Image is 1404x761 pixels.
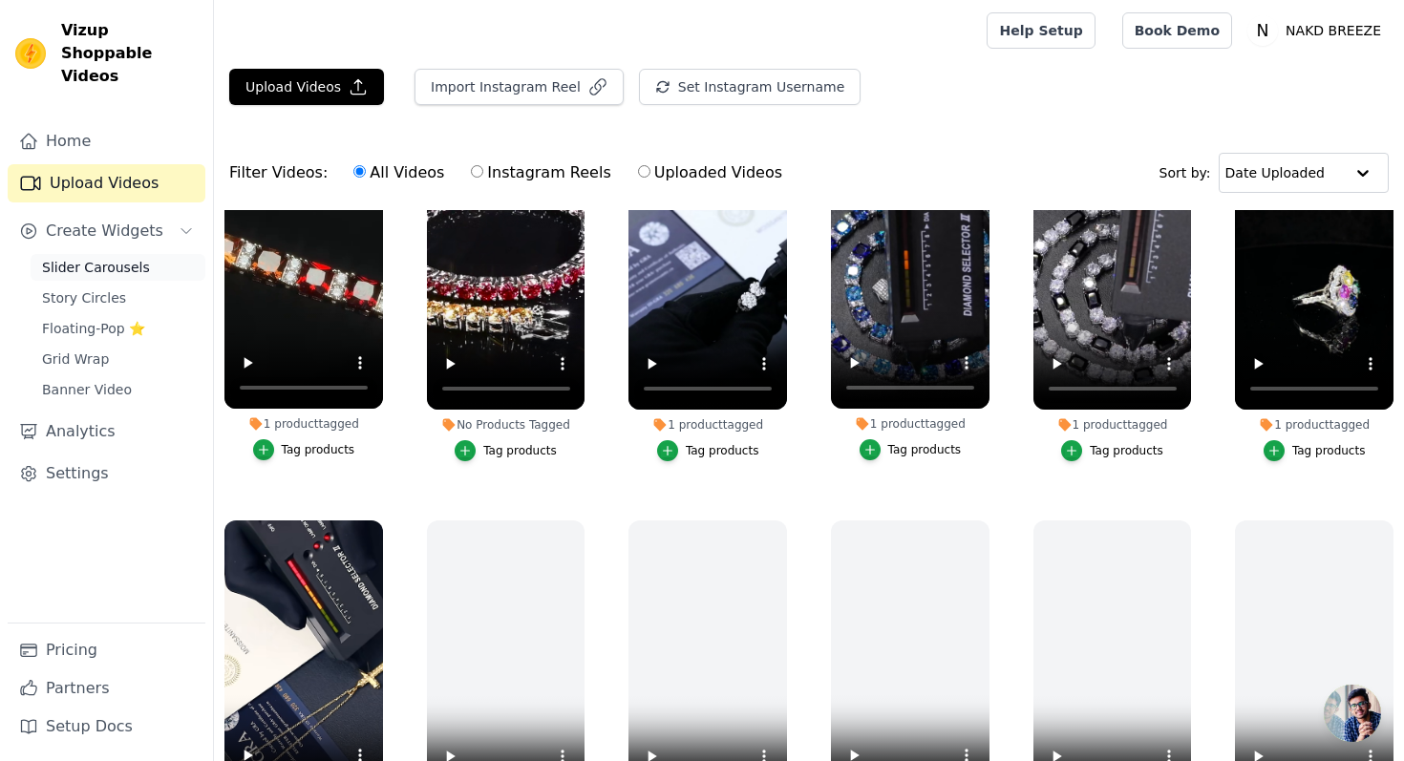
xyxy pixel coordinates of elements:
[353,165,366,178] input: All Videos
[628,417,787,433] div: 1 product tagged
[831,416,989,432] div: 1 product tagged
[229,151,793,195] div: Filter Videos:
[1033,417,1192,433] div: 1 product tagged
[483,443,557,458] div: Tag products
[8,122,205,160] a: Home
[637,160,783,185] label: Uploaded Videos
[31,285,205,311] a: Story Circles
[860,439,962,460] button: Tag products
[415,69,624,105] button: Import Instagram Reel
[1122,12,1232,49] a: Book Demo
[42,258,150,277] span: Slider Carousels
[224,416,383,432] div: 1 product tagged
[1090,443,1163,458] div: Tag products
[229,69,384,105] button: Upload Videos
[657,440,759,461] button: Tag products
[352,160,445,185] label: All Videos
[638,165,650,178] input: Uploaded Videos
[1278,13,1389,48] p: NAKD BREEZE
[470,160,611,185] label: Instagram Reels
[1235,417,1393,433] div: 1 product tagged
[888,442,962,457] div: Tag products
[987,12,1095,49] a: Help Setup
[8,164,205,202] a: Upload Videos
[253,439,355,460] button: Tag products
[31,376,205,403] a: Banner Video
[1061,440,1163,461] button: Tag products
[8,708,205,746] a: Setup Docs
[8,454,205,493] a: Settings
[42,380,132,399] span: Banner Video
[8,212,205,250] button: Create Widgets
[31,346,205,372] a: Grid Wrap
[282,442,355,457] div: Tag products
[31,254,205,281] a: Slider Carousels
[1292,443,1366,458] div: Tag products
[31,315,205,342] a: Floating-Pop ⭐
[471,165,483,178] input: Instagram Reels
[1264,440,1366,461] button: Tag products
[8,669,205,708] a: Partners
[8,412,205,451] a: Analytics
[8,631,205,669] a: Pricing
[1159,153,1390,193] div: Sort by:
[46,220,163,243] span: Create Widgets
[1324,685,1381,742] div: Open chat
[42,288,126,307] span: Story Circles
[1257,21,1269,40] text: N
[427,417,585,433] div: No Products Tagged
[42,349,109,369] span: Grid Wrap
[42,319,145,338] span: Floating-Pop ⭐
[686,443,759,458] div: Tag products
[15,38,46,69] img: Vizup
[1247,13,1389,48] button: N NAKD BREEZE
[455,440,557,461] button: Tag products
[61,19,198,88] span: Vizup Shoppable Videos
[639,69,861,105] button: Set Instagram Username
